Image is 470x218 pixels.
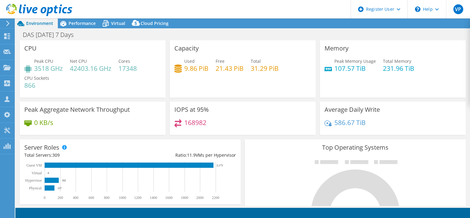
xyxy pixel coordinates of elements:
span: Free [216,58,225,64]
text: 1000 [119,196,126,200]
h3: Memory [325,45,349,52]
h3: Capacity [174,45,199,52]
span: Cloud Pricing [141,20,169,26]
span: Environment [26,20,53,26]
span: VP [453,4,463,14]
span: Net CPU [70,58,87,64]
span: Peak CPU [34,58,53,64]
h4: 168982 [184,119,206,126]
h4: 231.96 TiB [383,65,414,72]
text: 1400 [150,196,157,200]
h3: Server Roles [24,144,59,151]
span: Virtual [111,20,125,26]
text: 1600 [165,196,173,200]
span: Peak Memory Usage [334,58,376,64]
text: 2200 [212,196,219,200]
text: 0 [48,172,49,175]
div: Total Servers: [24,152,130,159]
h4: 866 [24,82,49,89]
span: CPU Sockets [24,75,49,81]
h4: 586.67 TiB [334,119,366,126]
span: Performance [69,20,96,26]
h3: Top Operating Systems [249,144,461,151]
text: 800 [104,196,110,200]
text: Physical [29,186,42,190]
h4: 17348 [118,65,137,72]
h1: DAS [DATE] 7 Days [20,31,83,38]
h4: 31.29 PiB [251,65,279,72]
h4: 9.86 PiB [184,65,209,72]
h4: 3518 GHz [34,65,63,72]
span: 11.9 [187,152,196,158]
text: 2000 [196,196,204,200]
text: 400 [73,196,78,200]
div: Ratio: VMs per Hypervisor [130,152,236,159]
h4: 21.43 PiB [216,65,244,72]
text: 182 [62,179,66,182]
h3: CPU [24,45,37,52]
svg: \n [415,6,420,12]
text: Hypervisor [25,178,42,183]
text: 127 [58,187,62,190]
h3: Average Daily Write [325,106,380,113]
text: 1800 [181,196,188,200]
h3: Peak Aggregate Network Throughput [24,106,130,113]
text: 600 [89,196,94,200]
h4: 107.57 TiB [334,65,376,72]
text: 0 [44,196,46,200]
text: 2,173 [217,164,223,167]
span: Total [251,58,261,64]
h3: IOPS at 95% [174,106,209,113]
span: Cores [118,58,130,64]
span: Total Memory [383,58,411,64]
text: Guest VM [26,163,42,168]
h4: 42403.16 GHz [70,65,111,72]
span: Used [184,58,195,64]
text: 1200 [134,196,141,200]
text: 200 [58,196,63,200]
text: Virtual [32,171,42,175]
h4: 0 KB/s [34,119,53,126]
span: 309 [52,152,60,158]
